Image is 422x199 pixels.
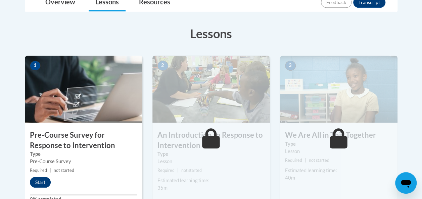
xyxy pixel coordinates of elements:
[25,56,142,123] img: Course Image
[285,148,392,155] div: Lesson
[285,61,296,71] span: 3
[157,185,168,191] span: 35m
[30,158,137,165] div: Pre-Course Survey
[285,158,302,163] span: Required
[30,177,51,188] button: Start
[30,61,41,71] span: 1
[177,168,179,173] span: |
[157,168,175,173] span: Required
[54,168,74,173] span: not started
[309,158,329,163] span: not started
[280,130,397,140] h3: We Are All in This Together
[395,172,417,194] iframe: Button to launch messaging window
[305,158,306,163] span: |
[285,175,295,181] span: 40m
[30,168,47,173] span: Required
[152,56,270,123] img: Course Image
[157,61,168,71] span: 2
[30,150,137,158] label: Type
[157,150,265,158] label: Type
[285,140,392,148] label: Type
[285,167,392,174] div: Estimated learning time:
[50,168,51,173] span: |
[25,25,397,42] h3: Lessons
[152,130,270,151] h3: An Introduction to Response to Intervention
[25,130,142,151] h3: Pre-Course Survey for Response to Intervention
[181,168,202,173] span: not started
[157,158,265,165] div: Lesson
[280,56,397,123] img: Course Image
[157,177,265,184] div: Estimated learning time:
